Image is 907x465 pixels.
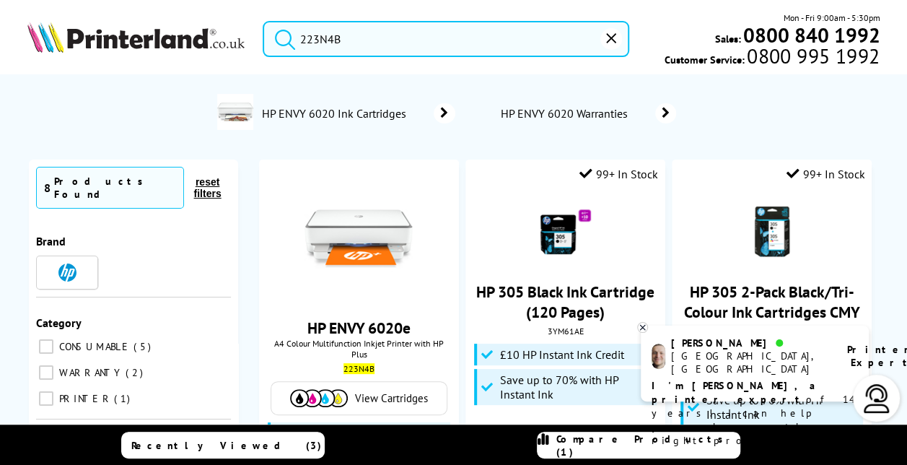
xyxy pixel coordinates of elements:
span: A4 Colour Multifunction Inkjet Printer with HP Plus [266,338,452,360]
span: 0800 995 1992 [745,49,880,63]
span: Save up to 70% with HP Instant Ink [499,373,652,401]
input: PRINTER 1 [39,391,53,406]
a: 0800 840 1992 [740,28,880,42]
span: 2 [126,366,146,379]
span: HP ENVY 6020 Warranties [499,106,634,121]
a: View Cartridges [279,389,439,407]
a: HP ENVY 6020 Warranties [499,103,676,123]
span: 8 [44,181,51,195]
button: reset filters [184,175,231,200]
span: Compare Products (1) [556,433,740,459]
img: ashley-livechat.png [652,344,665,369]
div: 3YM61AE [476,326,654,336]
span: Customer Service: [665,49,880,66]
div: [PERSON_NAME] [671,336,829,349]
input: CONSUMABLE 5 [39,339,53,354]
span: 1 [114,392,133,405]
a: HP ENVY 6020e [307,318,411,338]
span: HP ENVY 6020 Ink Cartridges [260,106,413,121]
img: HP [58,264,76,282]
p: of 14 years! I can help you choose the right product [652,379,858,448]
img: 5SE16B-conspage.jpg [217,94,253,130]
mark: 223N4B [343,363,374,374]
span: View Cartridges [355,391,428,405]
b: 0800 840 1992 [742,22,880,48]
span: CONSUMABLE [56,340,132,353]
input: Search product or brand [263,21,629,57]
a: Recently Viewed (3) [121,432,325,459]
img: Printerland Logo [27,22,245,53]
img: Cartridges [290,389,348,407]
span: PRINTER [56,392,113,405]
span: 5 [133,340,154,353]
span: Mon - Fri 9:00am - 5:30pm [783,11,880,25]
span: Recently Viewed (3) [131,439,322,452]
img: HP-6ZD17AE-305-CMYKPack-Small.gif [747,207,797,257]
span: WARRANTY [56,366,124,379]
a: Compare Products (1) [537,432,740,459]
img: HP-No305-3YM61AE-Black-Promo-Small.gif [540,207,591,257]
img: user-headset-light.svg [862,384,891,413]
div: 99+ In Stock [786,167,864,181]
a: HP 305 2-Pack Black/Tri-Colour Ink Cartridges CMY (100 Pages) K (120 Pages) [684,282,860,342]
span: £10 HP Instant Ink Credit [499,347,623,362]
span: Category [36,316,82,330]
input: WARRANTY 2 [39,365,53,380]
b: I'm [PERSON_NAME], a printer expert [652,379,820,406]
span: Sales: [714,32,740,45]
a: HP 305 Black Ink Cartridge (120 Pages) [476,282,654,322]
span: Brand [36,234,66,248]
div: Products Found [54,175,176,201]
div: 99+ In Stock [579,167,658,181]
img: HP-ENVY-6020e-Front-New-Small.jpg [304,185,413,293]
a: Printerland Logo [27,22,245,56]
a: HP ENVY 6020 Ink Cartridges [260,94,455,133]
div: [GEOGRAPHIC_DATA], [GEOGRAPHIC_DATA] [671,349,829,375]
